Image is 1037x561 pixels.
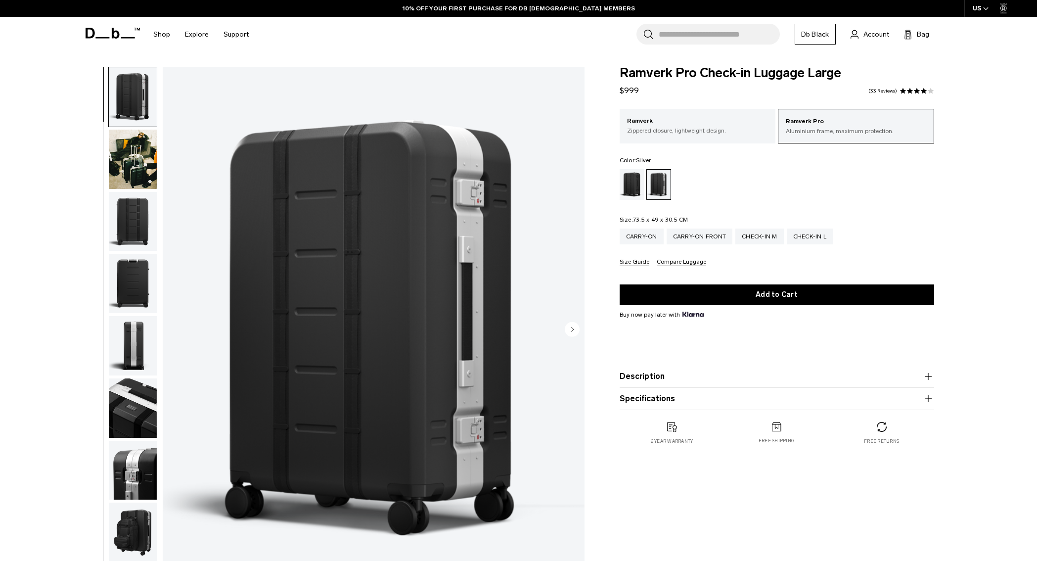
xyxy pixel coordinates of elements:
[620,109,776,142] a: Ramverk Zippered closure, lightweight design.
[565,322,580,338] button: Next slide
[620,157,651,163] legend: Color:
[620,86,639,95] span: $999
[636,157,651,164] span: Silver
[667,229,733,244] a: Carry-on Front
[108,129,157,189] button: Ramverk Pro Check-in Luggage Large Silver
[851,28,889,40] a: Account
[109,192,157,251] img: Ramverk Pro Check-in Luggage Large Silver
[403,4,635,13] a: 10% OFF YOUR FIRST PURCHASE FOR DB [DEMOGRAPHIC_DATA] MEMBERS
[759,437,795,444] p: Free shipping
[657,259,706,266] button: Compare Luggage
[620,229,664,244] a: Carry-on
[620,371,934,382] button: Description
[109,67,157,127] img: Ramverk Pro Check-in Luggage Large Silver
[109,378,157,438] img: Ramverk Pro Check-in Luggage Large Silver
[108,316,157,376] button: Ramverk Pro Check-in Luggage Large Silver
[146,17,256,52] nav: Main Navigation
[620,393,934,405] button: Specifications
[620,310,704,319] span: Buy now pay later with
[108,253,157,314] button: Ramverk Pro Check-in Luggage Large Silver
[786,117,926,127] p: Ramverk Pro
[633,216,688,223] span: 73.5 x 49 x 30.5 CM
[109,441,157,500] img: Ramverk Pro Check-in Luggage Large Silver
[863,29,889,40] span: Account
[108,191,157,252] button: Ramverk Pro Check-in Luggage Large Silver
[185,17,209,52] a: Explore
[620,284,934,305] button: Add to Cart
[153,17,170,52] a: Shop
[627,116,768,126] p: Ramverk
[108,378,157,438] button: Ramverk Pro Check-in Luggage Large Silver
[620,259,649,266] button: Size Guide
[109,130,157,189] img: Ramverk Pro Check-in Luggage Large Silver
[224,17,249,52] a: Support
[868,89,897,93] a: 33 reviews
[646,169,671,200] a: Silver
[795,24,836,45] a: Db Black
[787,229,833,244] a: Check-in L
[786,127,926,136] p: Aluminium frame, maximum protection.
[620,67,934,80] span: Ramverk Pro Check-in Luggage Large
[651,438,693,445] p: 2 year warranty
[108,67,157,127] button: Ramverk Pro Check-in Luggage Large Silver
[682,312,704,317] img: {"height" => 20, "alt" => "Klarna"}
[917,29,929,40] span: Bag
[108,440,157,501] button: Ramverk Pro Check-in Luggage Large Silver
[904,28,929,40] button: Bag
[620,217,688,223] legend: Size:
[627,126,768,135] p: Zippered closure, lightweight design.
[864,438,899,445] p: Free returns
[109,316,157,375] img: Ramverk Pro Check-in Luggage Large Silver
[109,254,157,313] img: Ramverk Pro Check-in Luggage Large Silver
[620,169,644,200] a: Black Out
[735,229,784,244] a: Check-in M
